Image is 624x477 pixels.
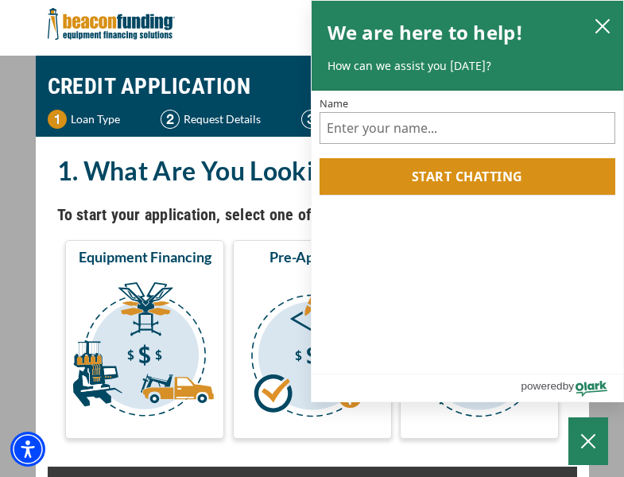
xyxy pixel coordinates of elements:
[48,64,577,110] h1: CREDIT APPLICATION
[320,158,616,195] button: Start chatting
[563,376,574,396] span: by
[269,247,355,266] span: Pre-Approval
[301,110,320,129] img: Step 3
[57,201,568,228] h4: To start your application, select one of the three options below.
[57,153,568,189] h2: 1. What Are You Looking For?
[233,240,392,439] button: Pre-Approval
[184,110,261,129] p: Request Details
[320,99,616,109] label: Name
[328,58,608,74] p: How can we assist you [DATE]?
[236,273,389,432] img: Pre-Approval
[79,247,211,266] span: Equipment Financing
[161,110,180,129] img: Step 2
[568,417,608,465] button: Close Chatbox
[68,273,221,432] img: Equipment Financing
[320,112,616,144] input: Name
[10,432,45,467] div: Accessibility Menu
[65,240,224,439] button: Equipment Financing
[521,374,623,401] a: Powered by Olark
[48,110,67,129] img: Step 1
[521,376,562,396] span: powered
[590,14,615,37] button: close chatbox
[328,17,524,48] h2: We are here to help!
[71,110,120,129] p: Loan Type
